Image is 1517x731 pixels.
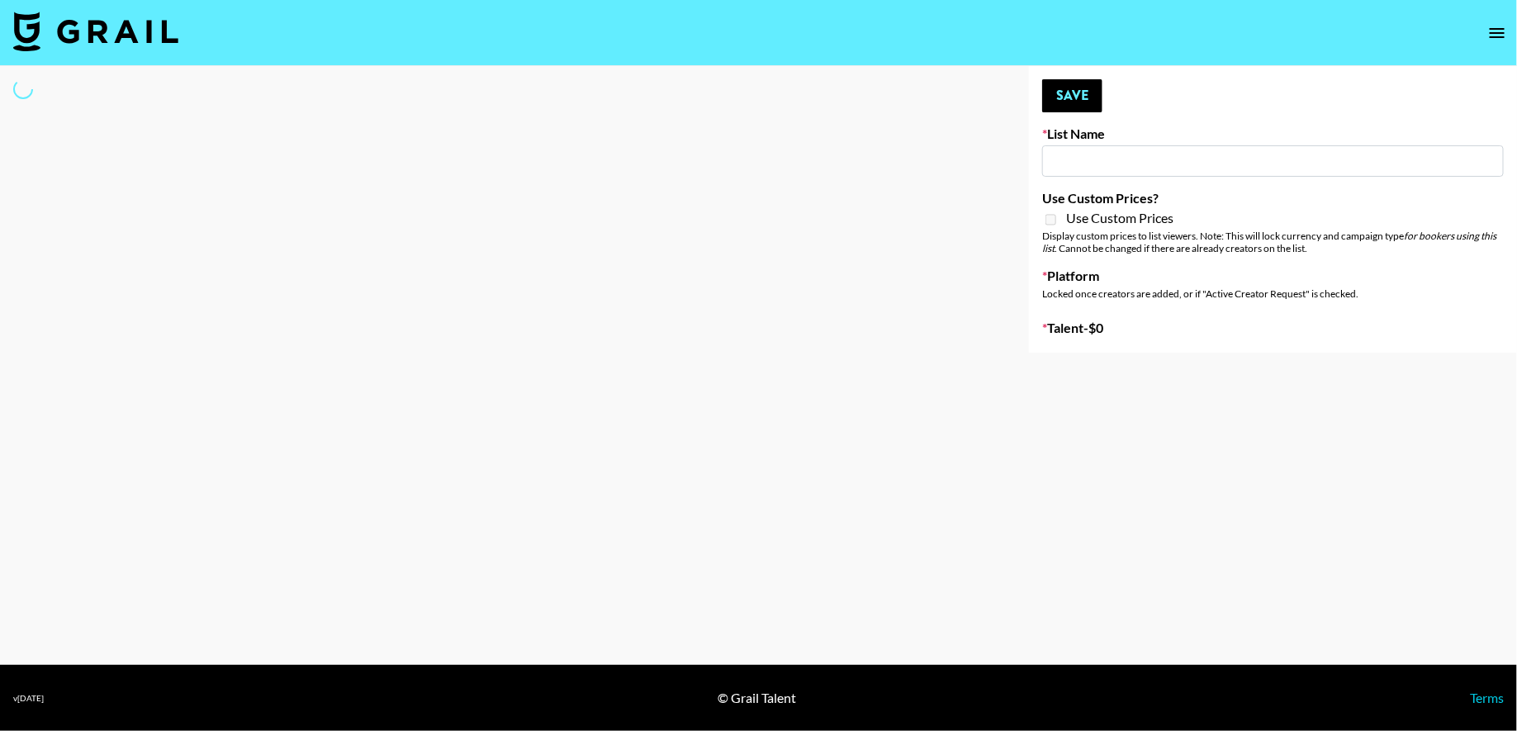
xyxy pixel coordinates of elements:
span: Use Custom Prices [1066,210,1173,226]
button: Save [1042,79,1102,112]
img: Grail Talent [13,12,178,51]
label: Platform [1042,268,1504,284]
label: Talent - $ 0 [1042,320,1504,336]
label: List Name [1042,126,1504,142]
a: Terms [1470,690,1504,705]
em: for bookers using this list [1042,230,1496,254]
div: Display custom prices to list viewers. Note: This will lock currency and campaign type . Cannot b... [1042,230,1504,254]
label: Use Custom Prices? [1042,190,1504,206]
div: © Grail Talent [718,690,796,706]
button: open drawer [1481,17,1514,50]
div: v [DATE] [13,693,44,704]
div: Locked once creators are added, or if "Active Creator Request" is checked. [1042,287,1504,300]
